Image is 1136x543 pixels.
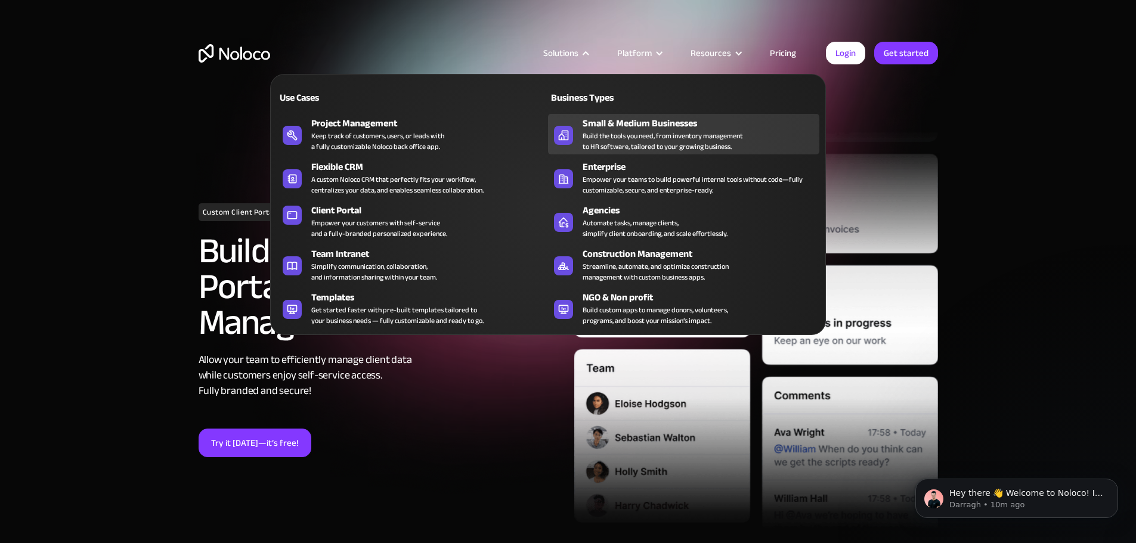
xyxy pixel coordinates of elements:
[311,174,484,196] div: A custom Noloco CRM that perfectly fits your workflow, centralizes your data, and enables seamles...
[311,160,553,174] div: Flexible CRM
[311,131,444,152] div: Keep track of customers, users, or leads with a fully customizable Noloco back office app.
[270,57,826,335] nav: Solutions
[548,201,819,241] a: AgenciesAutomate tasks, manage clients,simplify client onboarding, and scale effortlessly.
[691,45,731,61] div: Resources
[548,114,819,154] a: Small & Medium BusinessesBuild the tools you need, from inventory managementto HR software, tailo...
[602,45,676,61] div: Platform
[311,203,553,218] div: Client Portal
[826,42,865,64] a: Login
[199,233,562,340] h2: Build a Custom Client Portal for Seamless Client Management
[548,288,819,328] a: NGO & Non profitBuild custom apps to manage donors, volunteers,programs, and boost your mission’s...
[311,305,484,326] div: Get started faster with pre-built templates tailored to your business needs — fully customizable ...
[277,288,548,328] a: TemplatesGet started faster with pre-built templates tailored toyour business needs — fully custo...
[543,45,578,61] div: Solutions
[199,44,270,63] a: home
[199,429,311,457] a: Try it [DATE]—it’s free!
[311,247,553,261] div: Team Intranet
[311,116,553,131] div: Project Management
[583,305,728,326] div: Build custom apps to manage donors, volunteers, programs, and boost your mission’s impact.
[583,160,825,174] div: Enterprise
[548,157,819,198] a: EnterpriseEmpower your teams to build powerful internal tools without code—fully customizable, se...
[548,83,819,111] a: Business Types
[583,174,813,196] div: Empower your teams to build powerful internal tools without code—fully customizable, secure, and ...
[583,218,728,239] div: Automate tasks, manage clients, simplify client onboarding, and scale effortlessly.
[311,261,437,283] div: Simplify communication, collaboration, and information sharing within your team.
[277,157,548,198] a: Flexible CRMA custom Noloco CRM that perfectly fits your workflow,centralizes your data, and enab...
[897,454,1136,537] iframe: Intercom notifications message
[277,114,548,154] a: Project ManagementKeep track of customers, users, or leads witha fully customizable Noloco back o...
[528,45,602,61] div: Solutions
[277,83,548,111] a: Use Cases
[755,45,811,61] a: Pricing
[583,116,825,131] div: Small & Medium Businesses
[676,45,755,61] div: Resources
[311,218,447,239] div: Empower your customers with self-service and a fully-branded personalized experience.
[583,203,825,218] div: Agencies
[548,91,679,105] div: Business Types
[277,91,407,105] div: Use Cases
[311,290,553,305] div: Templates
[583,131,743,152] div: Build the tools you need, from inventory management to HR software, tailored to your growing busi...
[583,290,825,305] div: NGO & Non profit
[199,352,562,399] div: Allow your team to efficiently manage client data while customers enjoy self-service access. Full...
[199,203,308,221] h1: Custom Client Portal Builder
[617,45,652,61] div: Platform
[277,244,548,285] a: Team IntranetSimplify communication, collaboration,and information sharing within your team.
[548,244,819,285] a: Construction ManagementStreamline, automate, and optimize constructionmanagement with custom busi...
[583,261,729,283] div: Streamline, automate, and optimize construction management with custom business apps.
[874,42,938,64] a: Get started
[277,201,548,241] a: Client PortalEmpower your customers with self-serviceand a fully-branded personalized experience.
[583,247,825,261] div: Construction Management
